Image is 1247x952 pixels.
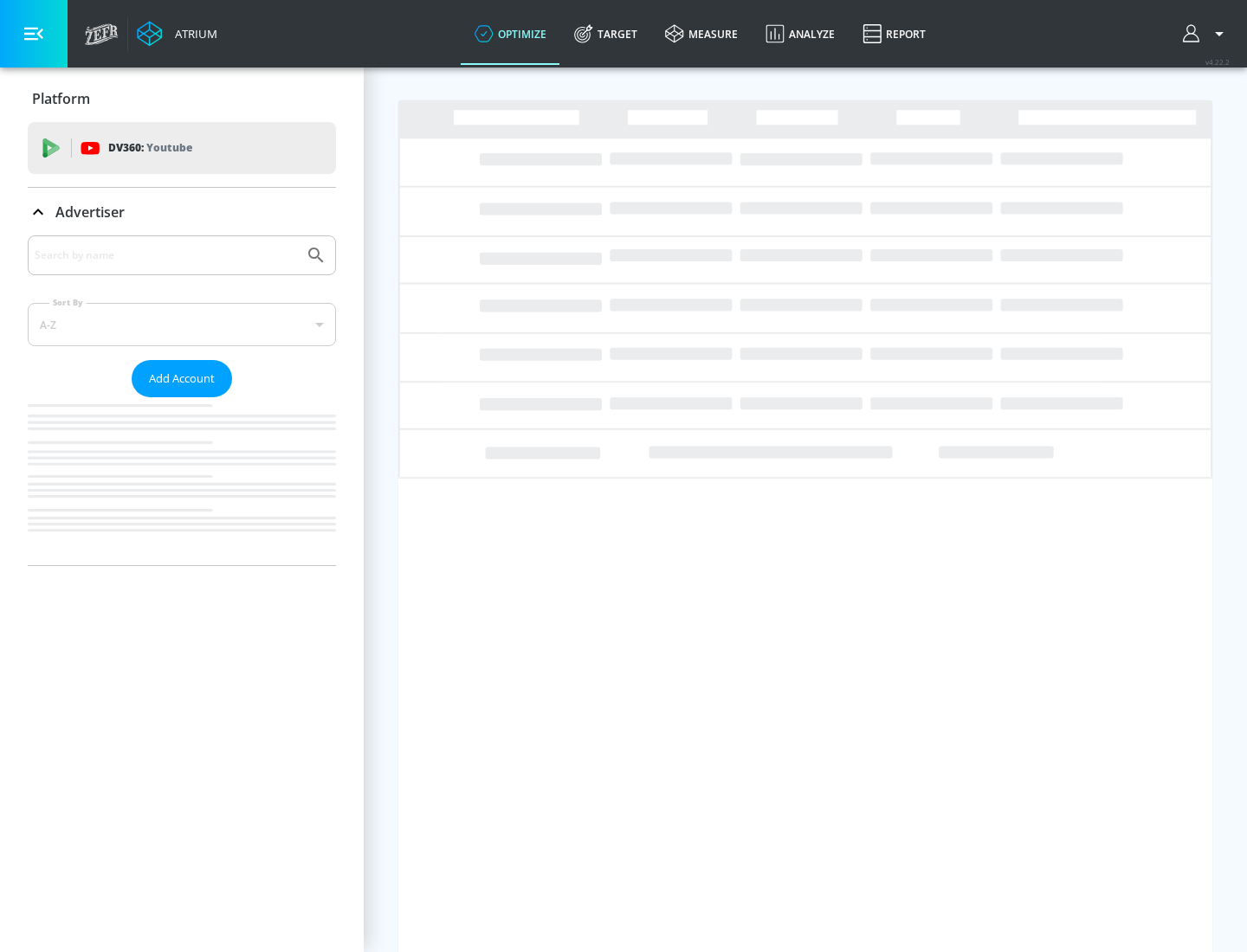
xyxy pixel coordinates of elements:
a: Analyze [752,3,849,65]
p: DV360: [108,138,192,158]
div: Platform [28,74,336,123]
p: Platform [32,89,90,108]
span: v 4.22.2 [1205,57,1230,67]
div: Atrium [168,26,217,42]
input: Search by name [35,244,297,267]
button: Add Account [132,360,232,397]
div: Advertiser [28,235,336,565]
div: Advertiser [28,188,336,236]
a: optimize [461,3,560,65]
a: measure [651,3,752,65]
a: Report [849,3,940,65]
label: Sort By [49,297,87,308]
nav: list of Advertiser [28,397,336,565]
p: Advertiser [55,203,125,222]
div: A-Z [28,303,336,346]
p: Youtube [146,138,192,157]
div: DV360: Youtube [28,122,336,174]
a: Atrium [137,21,217,47]
a: Target [560,3,651,65]
span: Add Account [149,369,215,389]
